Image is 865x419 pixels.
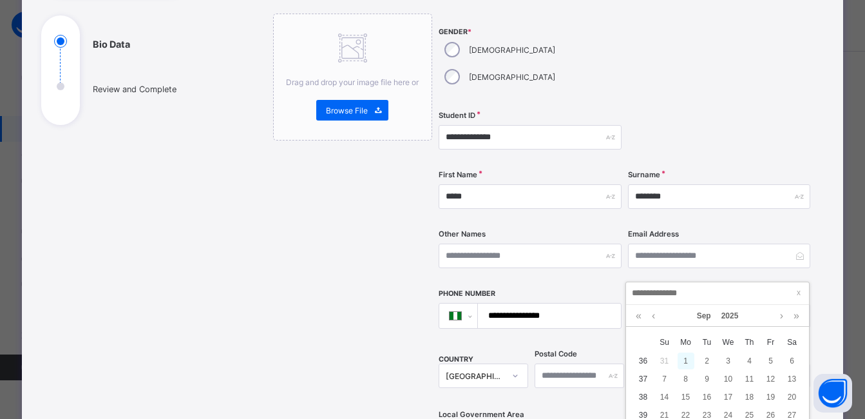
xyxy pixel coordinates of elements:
div: Drag and drop your image file here orBrowse File [273,14,433,141]
td: September 9, 2025 [696,370,718,388]
td: September 20, 2025 [781,388,803,406]
span: Fr [760,336,781,348]
span: Drag and drop your image file here or [286,77,419,87]
td: September 17, 2025 [718,388,739,406]
span: Su [654,336,675,348]
div: 1 [678,353,694,369]
td: September 19, 2025 [760,388,781,406]
div: 14 [656,389,673,405]
label: [DEMOGRAPHIC_DATA] [469,45,555,55]
a: Last year (Control + left) [632,305,645,327]
div: 2 [699,353,716,369]
a: 2025 [716,305,744,327]
span: Sa [781,336,803,348]
button: Open asap [813,374,852,413]
label: [DEMOGRAPHIC_DATA] [469,72,555,82]
td: September 4, 2025 [739,352,760,370]
label: Student ID [439,111,475,120]
div: 18 [741,389,758,405]
a: Previous month (PageUp) [649,305,658,327]
th: Sat [781,333,803,352]
td: August 31, 2025 [654,352,675,370]
div: 7 [656,371,673,387]
div: 6 [784,353,801,369]
td: September 10, 2025 [718,370,739,388]
div: 5 [763,353,779,369]
a: Sep [692,305,716,327]
td: September 11, 2025 [739,370,760,388]
div: 19 [763,389,779,405]
span: We [718,336,739,348]
td: 38 [632,388,654,406]
th: Fri [760,333,781,352]
td: September 3, 2025 [718,352,739,370]
th: Sun [654,333,675,352]
a: Next year (Control + right) [790,305,803,327]
div: 3 [720,353,737,369]
td: 36 [632,352,654,370]
td: September 7, 2025 [654,370,675,388]
div: 11 [741,371,758,387]
th: Thu [739,333,760,352]
td: September 1, 2025 [675,352,696,370]
span: Gender [439,28,621,36]
label: Postal Code [535,349,577,358]
td: September 18, 2025 [739,388,760,406]
a: Next month (PageDown) [777,305,786,327]
span: Browse File [326,106,368,115]
label: Email Address [628,229,679,239]
td: September 15, 2025 [675,388,696,406]
td: September 12, 2025 [760,370,781,388]
th: Wed [718,333,739,352]
span: COUNTRY [439,355,473,364]
td: September 6, 2025 [781,352,803,370]
div: 31 [656,353,673,369]
span: Local Government Area [439,410,524,419]
td: September 2, 2025 [696,352,718,370]
th: Mon [675,333,696,352]
label: Other Names [439,229,486,239]
label: First Name [439,170,477,179]
label: Phone Number [439,289,495,298]
td: September 13, 2025 [781,370,803,388]
td: September 5, 2025 [760,352,781,370]
span: Th [739,336,760,348]
span: Mo [675,336,696,348]
td: September 14, 2025 [654,388,675,406]
div: 20 [784,389,801,405]
td: 37 [632,370,654,388]
div: 16 [699,389,716,405]
td: September 16, 2025 [696,388,718,406]
div: 8 [678,371,694,387]
th: Tue [696,333,718,352]
span: Tu [696,336,718,348]
div: 17 [720,389,737,405]
div: [GEOGRAPHIC_DATA] [446,371,504,381]
div: 4 [741,353,758,369]
td: September 8, 2025 [675,370,696,388]
label: Surname [628,170,660,179]
div: 9 [699,371,716,387]
div: 15 [678,389,694,405]
div: 10 [720,371,737,387]
div: 13 [784,371,801,387]
div: 12 [763,371,779,387]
